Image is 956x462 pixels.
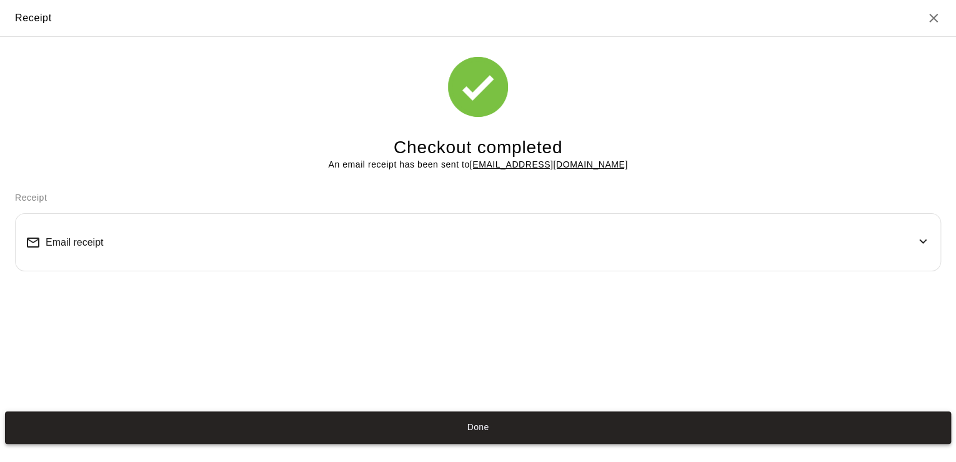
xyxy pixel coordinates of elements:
button: Done [5,411,951,444]
p: Receipt [15,191,941,204]
span: Email receipt [46,237,103,248]
h4: Checkout completed [394,137,562,159]
button: Close [926,11,941,26]
p: An email receipt has been sent to [328,158,627,171]
div: Receipt [15,10,52,26]
u: [EMAIL_ADDRESS][DOMAIN_NAME] [470,159,628,169]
